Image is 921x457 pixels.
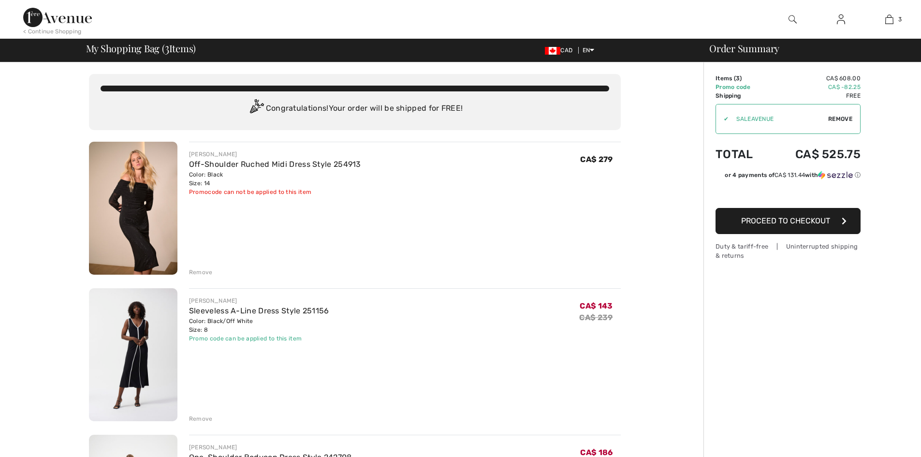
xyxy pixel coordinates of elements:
[583,47,595,54] span: EN
[189,414,213,423] div: Remove
[716,171,861,183] div: or 4 payments ofCA$ 131.44withSezzle Click to learn more about Sezzle
[580,155,613,164] span: CA$ 279
[789,14,797,25] img: search the website
[698,44,915,53] div: Order Summary
[768,83,861,91] td: CA$ -82.25
[23,27,82,36] div: < Continue Shopping
[716,74,768,83] td: Items ( )
[189,443,352,452] div: [PERSON_NAME]
[775,172,805,178] span: CA$ 131.44
[189,268,213,277] div: Remove
[580,448,613,457] span: CA$ 186
[768,74,861,83] td: CA$ 608.00
[818,171,853,179] img: Sezzle
[829,14,853,26] a: Sign In
[86,44,196,53] span: My Shopping Bag ( Items)
[716,138,768,171] td: Total
[716,242,861,260] div: Duty & tariff-free | Uninterrupted shipping & returns
[580,301,613,310] span: CA$ 143
[860,428,911,452] iframe: Opens a widget where you can chat to one of our agents
[716,83,768,91] td: Promo code
[885,14,893,25] img: My Bag
[741,216,830,225] span: Proceed to Checkout
[716,115,729,123] div: ✔
[837,14,845,25] img: My Info
[716,183,861,205] iframe: PayPal-paypal
[828,115,852,123] span: Remove
[189,317,329,334] div: Color: Black/Off White Size: 8
[768,138,861,171] td: CA$ 525.75
[736,75,740,82] span: 3
[189,150,361,159] div: [PERSON_NAME]
[189,306,329,315] a: Sleeveless A-Line Dress Style 251156
[189,170,361,188] div: Color: Black Size: 14
[189,296,329,305] div: [PERSON_NAME]
[579,313,613,322] s: CA$ 239
[716,91,768,100] td: Shipping
[23,8,92,27] img: 1ère Avenue
[247,99,266,118] img: Congratulation2.svg
[865,14,913,25] a: 3
[545,47,560,55] img: Canadian Dollar
[189,334,329,343] div: Promo code can be applied to this item
[729,104,828,133] input: Promo code
[101,99,609,118] div: Congratulations! Your order will be shipped for FREE!
[89,288,177,421] img: Sleeveless A-Line Dress Style 251156
[545,47,576,54] span: CAD
[89,142,177,275] img: Off-Shoulder Ruched Midi Dress Style 254913
[725,171,861,179] div: or 4 payments of with
[898,15,902,24] span: 3
[768,91,861,100] td: Free
[189,160,361,169] a: Off-Shoulder Ruched Midi Dress Style 254913
[165,41,169,54] span: 3
[189,188,361,196] div: Promocode can not be applied to this item
[716,208,861,234] button: Proceed to Checkout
